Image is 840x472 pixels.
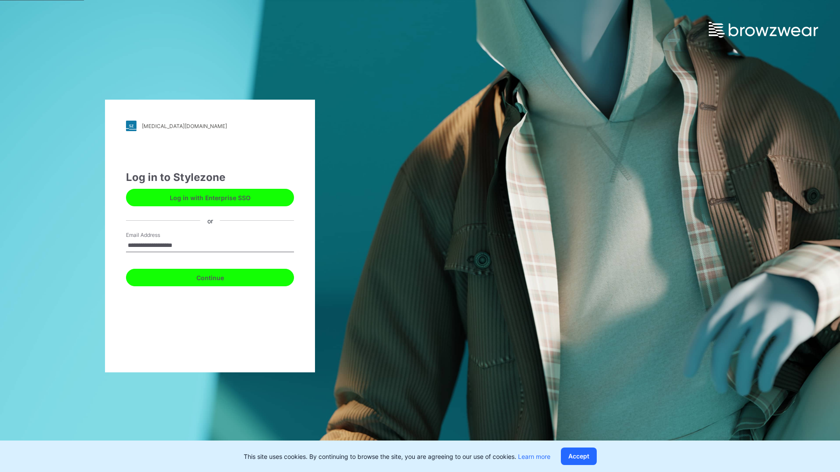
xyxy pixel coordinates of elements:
[709,22,818,38] img: browzwear-logo.e42bd6dac1945053ebaf764b6aa21510.svg
[126,269,294,286] button: Continue
[126,231,187,239] label: Email Address
[126,121,294,131] a: [MEDICAL_DATA][DOMAIN_NAME]
[561,448,597,465] button: Accept
[200,216,220,225] div: or
[244,452,550,461] p: This site uses cookies. By continuing to browse the site, you are agreeing to our use of cookies.
[518,453,550,460] a: Learn more
[126,189,294,206] button: Log in with Enterprise SSO
[142,123,227,129] div: [MEDICAL_DATA][DOMAIN_NAME]
[126,170,294,185] div: Log in to Stylezone
[126,121,136,131] img: stylezone-logo.562084cfcfab977791bfbf7441f1a819.svg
